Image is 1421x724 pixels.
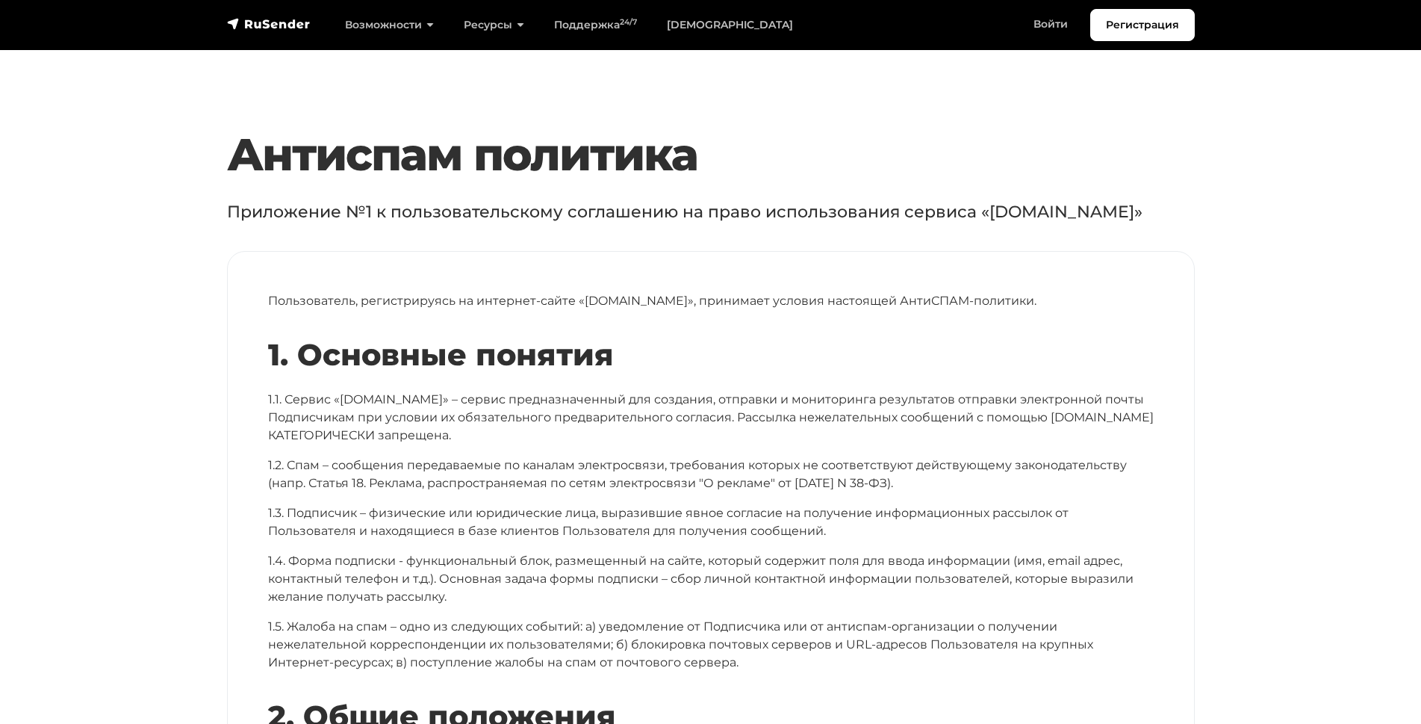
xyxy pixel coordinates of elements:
[227,199,1195,224] p: Приложение №1 к пользовательскому соглашению на право использования сервиса «[DOMAIN_NAME]»
[268,552,1154,606] p: 1.4. Форма подписки - функциональный блок, размещенный на сайте, который содержит поля для ввода ...
[227,16,311,31] img: RuSender
[268,457,1154,492] p: 1.2. Спам – сообщения передаваемые по каналам электросвязи, требования которых не соответствуют д...
[1019,9,1083,40] a: Войти
[268,618,1154,672] p: 1.5. Жалоба на спам – одно из следующих событий: а) уведомление от Подписчика или от антиспам-орг...
[1090,9,1195,41] a: Регистрация
[268,391,1154,445] p: 1.1. Сервис «[DOMAIN_NAME]» – сервис предназначенный для создания, отправки и мониторинга результ...
[330,10,449,40] a: Возможности
[268,504,1154,540] p: 1.3. Подписчик – физические или юридические лица, выразившие явное согласие на получение информац...
[227,128,1195,182] h1: Антиспам политика
[539,10,652,40] a: Поддержка24/7
[652,10,808,40] a: [DEMOGRAPHIC_DATA]
[268,292,1154,310] p: Пользователь, регистрируясь на интернет-сайте «[DOMAIN_NAME]», принимает условия настоящей АнтиСП...
[268,337,1154,373] h2: 1. Основные понятия
[449,10,539,40] a: Ресурсы
[620,17,637,27] sup: 24/7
